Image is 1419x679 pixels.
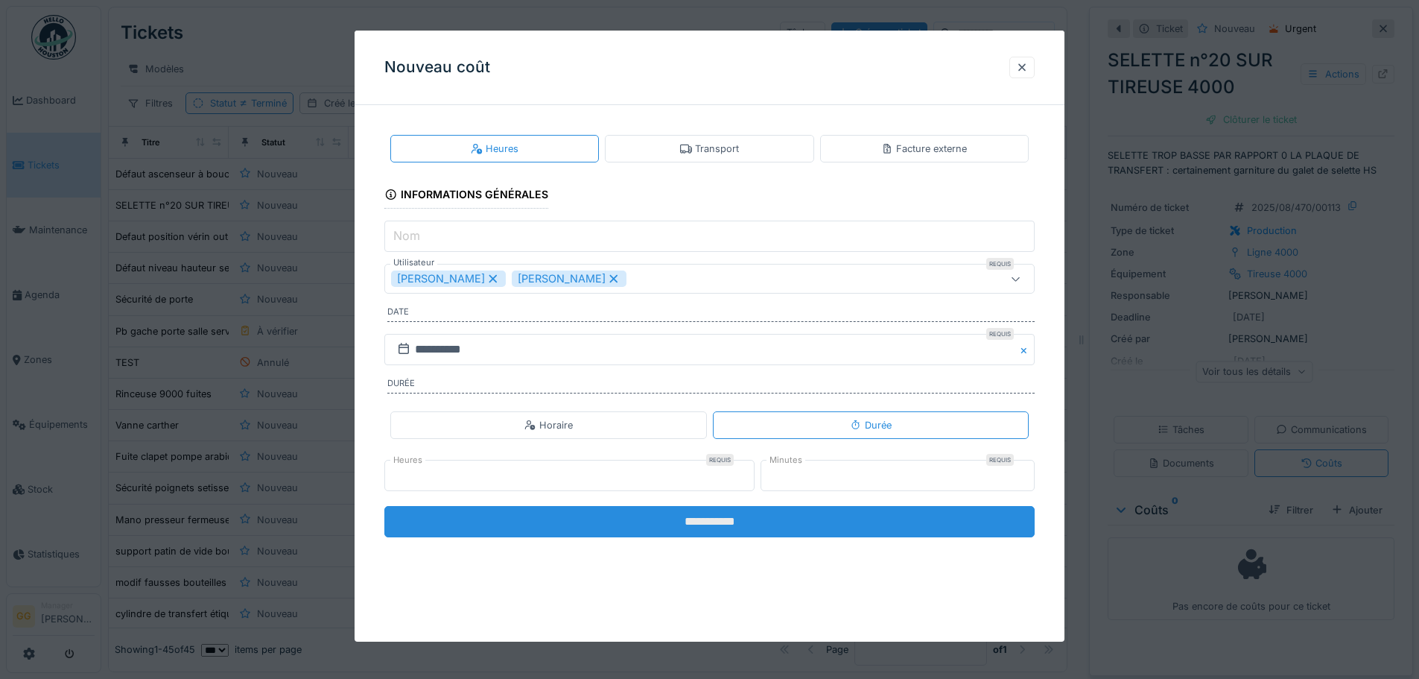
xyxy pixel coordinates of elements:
[387,377,1035,394] label: Durée
[512,271,626,287] div: [PERSON_NAME]
[1018,334,1035,365] button: Close
[680,142,739,156] div: Transport
[390,454,425,467] label: Heures
[384,183,548,209] div: Informations générales
[387,306,1035,322] label: Date
[881,142,967,156] div: Facture externe
[471,142,518,156] div: Heures
[524,418,573,432] div: Horaire
[986,328,1014,340] div: Requis
[391,271,506,287] div: [PERSON_NAME]
[766,454,805,467] label: Minutes
[986,454,1014,466] div: Requis
[706,454,734,466] div: Requis
[850,418,892,432] div: Durée
[384,58,490,77] h3: Nouveau coût
[986,258,1014,270] div: Requis
[390,256,437,269] label: Utilisateur
[390,227,423,244] label: Nom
